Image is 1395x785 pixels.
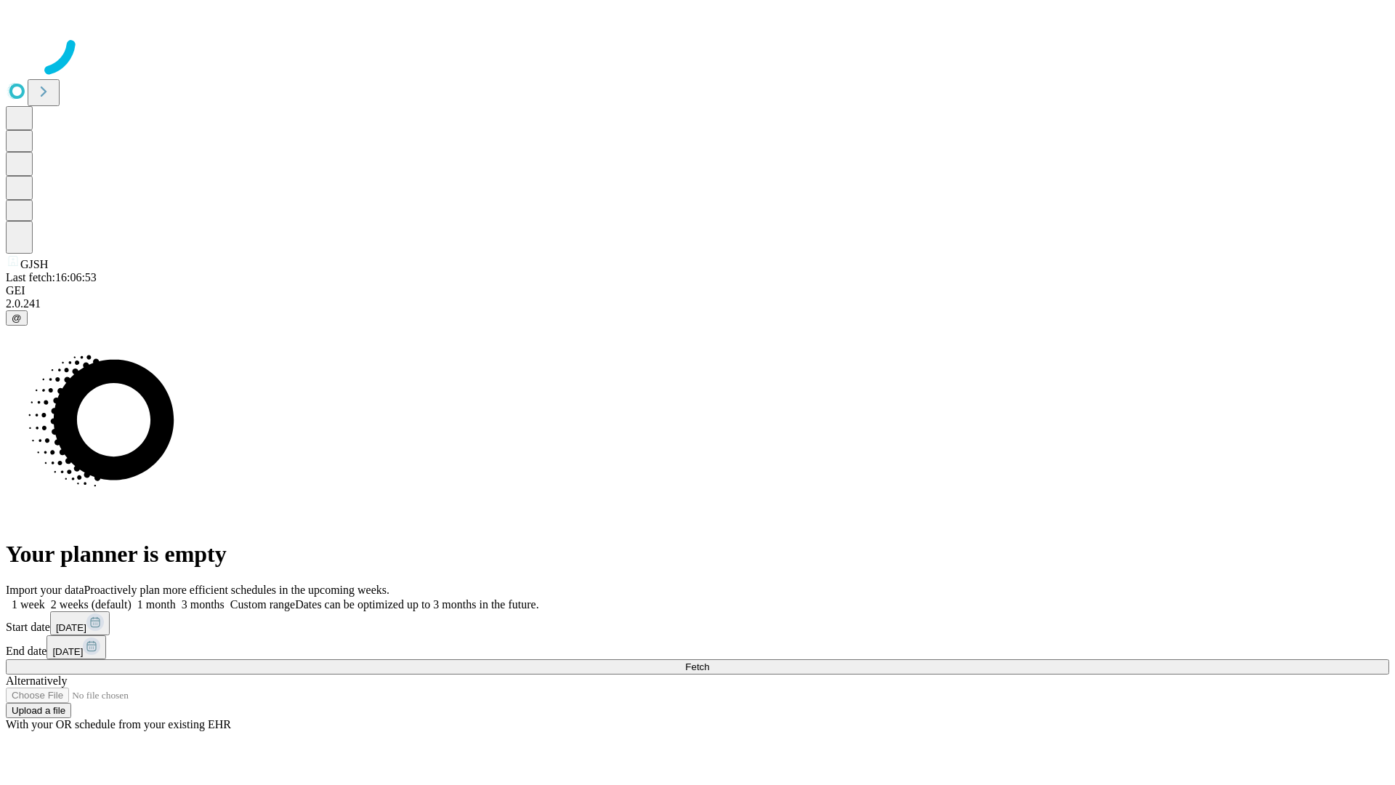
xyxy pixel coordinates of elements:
[12,313,22,323] span: @
[295,598,538,611] span: Dates can be optimized up to 3 months in the future.
[20,258,48,270] span: GJSH
[230,598,295,611] span: Custom range
[84,584,389,596] span: Proactively plan more efficient schedules in the upcoming weeks.
[6,284,1389,297] div: GEI
[50,611,110,635] button: [DATE]
[52,646,83,657] span: [DATE]
[6,703,71,718] button: Upload a file
[56,622,86,633] span: [DATE]
[6,310,28,326] button: @
[137,598,176,611] span: 1 month
[6,718,231,730] span: With your OR schedule from your existing EHR
[6,635,1389,659] div: End date
[685,661,709,672] span: Fetch
[12,598,45,611] span: 1 week
[182,598,225,611] span: 3 months
[6,611,1389,635] div: Start date
[6,659,1389,675] button: Fetch
[46,635,106,659] button: [DATE]
[6,584,84,596] span: Import your data
[51,598,132,611] span: 2 weeks (default)
[6,297,1389,310] div: 2.0.241
[6,675,67,687] span: Alternatively
[6,271,97,283] span: Last fetch: 16:06:53
[6,541,1389,568] h1: Your planner is empty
